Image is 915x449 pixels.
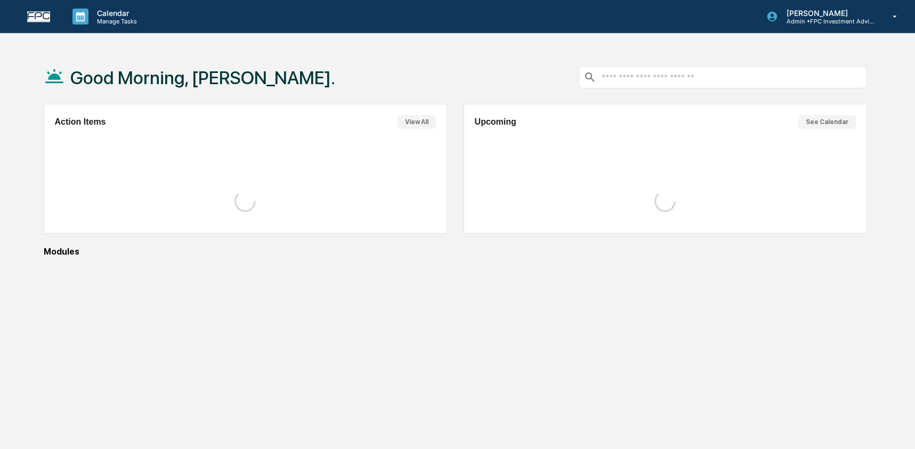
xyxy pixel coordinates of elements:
[398,115,436,129] button: View All
[798,115,856,129] button: See Calendar
[778,9,877,18] p: [PERSON_NAME]
[88,18,142,25] p: Manage Tasks
[778,18,877,25] p: Admin • FPC Investment Advisory
[88,9,142,18] p: Calendar
[55,117,106,127] h2: Action Items
[44,247,867,257] div: Modules
[26,10,51,23] img: logo
[70,67,335,88] h1: Good Morning, [PERSON_NAME].
[475,117,516,127] h2: Upcoming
